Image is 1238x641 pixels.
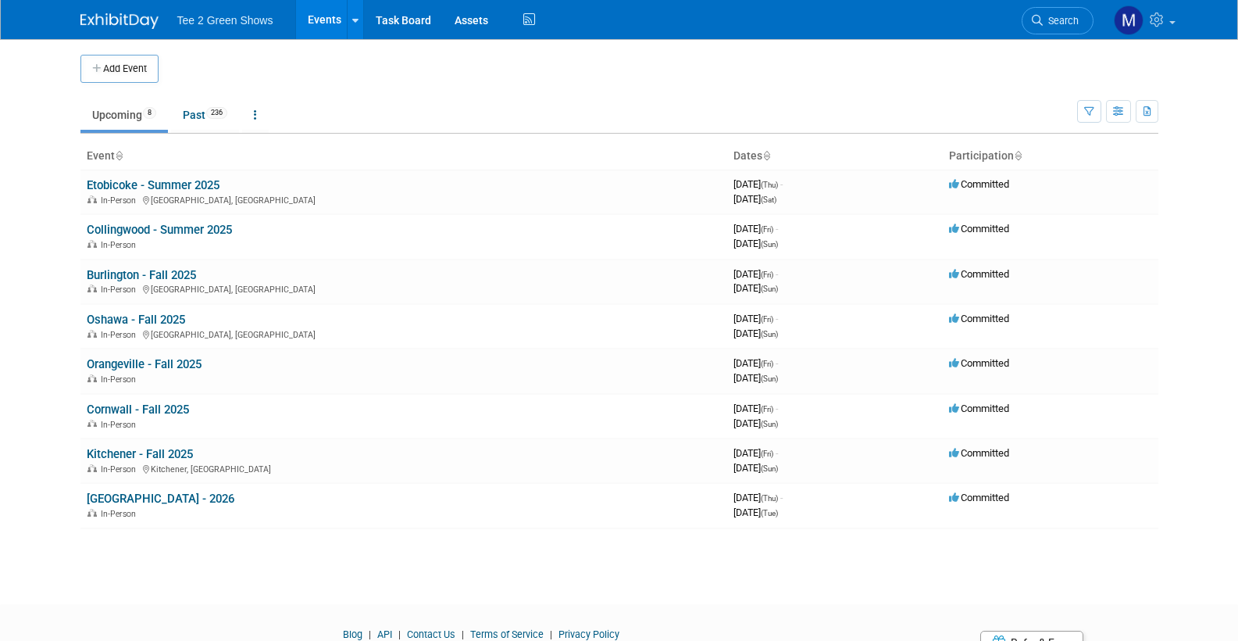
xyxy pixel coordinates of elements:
[761,315,773,324] span: (Fri)
[733,507,778,518] span: [DATE]
[87,178,219,192] a: Etobicoke - Summer 2025
[87,330,97,338] img: In-Person Event
[761,270,773,279] span: (Fri)
[780,178,783,190] span: -
[87,193,721,206] div: [GEOGRAPHIC_DATA], [GEOGRAPHIC_DATA]
[1014,149,1022,162] a: Sort by Participation Type
[949,223,1009,235] span: Committed
[733,313,778,324] span: [DATE]
[87,285,97,292] img: In-Person Event
[949,447,1009,459] span: Committed
[1022,7,1094,34] a: Search
[80,100,168,130] a: Upcoming8
[727,143,943,170] th: Dates
[80,13,159,29] img: ExhibitDay
[733,238,778,249] span: [DATE]
[101,374,141,385] span: In-Person
[87,462,721,474] div: Kitchener, [GEOGRAPHIC_DATA]
[343,628,362,640] a: Blog
[761,225,773,234] span: (Fri)
[101,285,141,295] span: In-Person
[733,178,783,190] span: [DATE]
[776,313,778,324] span: -
[733,223,778,235] span: [DATE]
[171,100,239,130] a: Past236
[546,628,556,640] span: |
[949,268,1009,280] span: Committed
[949,178,1009,190] span: Committed
[558,628,619,640] a: Privacy Policy
[87,403,189,417] a: Cornwall - Fall 2025
[943,143,1158,170] th: Participation
[394,628,405,640] span: |
[761,285,778,293] span: (Sun)
[87,282,721,295] div: [GEOGRAPHIC_DATA], [GEOGRAPHIC_DATA]
[733,417,778,429] span: [DATE]
[949,313,1009,324] span: Committed
[377,628,392,640] a: API
[1043,15,1079,27] span: Search
[1114,5,1143,35] img: Michael Kruger
[761,509,778,517] span: (Tue)
[761,494,778,503] span: (Thu)
[80,143,727,170] th: Event
[101,240,141,250] span: In-Person
[115,149,123,162] a: Sort by Event Name
[733,328,778,339] span: [DATE]
[733,282,778,294] span: [DATE]
[87,328,721,340] div: [GEOGRAPHIC_DATA], [GEOGRAPHIC_DATA]
[87,357,202,371] a: Orangeville - Fall 2025
[80,55,159,83] button: Add Event
[733,447,778,459] span: [DATE]
[87,374,97,382] img: In-Person Event
[733,492,783,503] span: [DATE]
[101,509,141,519] span: In-Person
[733,372,778,384] span: [DATE]
[761,374,778,383] span: (Sun)
[87,509,97,517] img: In-Person Event
[87,492,234,506] a: [GEOGRAPHIC_DATA] - 2026
[733,357,778,369] span: [DATE]
[762,149,770,162] a: Sort by Start Date
[761,464,778,473] span: (Sun)
[761,405,773,414] span: (Fri)
[761,420,778,428] span: (Sun)
[87,268,196,282] a: Burlington - Fall 2025
[87,447,193,461] a: Kitchener - Fall 2025
[949,403,1009,414] span: Committed
[206,107,227,119] span: 236
[87,313,185,327] a: Oshawa - Fall 2025
[101,420,141,430] span: In-Person
[761,240,778,249] span: (Sun)
[776,403,778,414] span: -
[87,420,97,428] img: In-Person Event
[101,464,141,474] span: In-Person
[101,195,141,206] span: In-Person
[776,357,778,369] span: -
[733,403,778,414] span: [DATE]
[776,447,778,459] span: -
[87,240,97,248] img: In-Person Event
[87,223,232,237] a: Collingwood - Summer 2025
[458,628,468,640] span: |
[87,195,97,203] img: In-Person Event
[407,628,455,640] a: Contact Us
[761,330,778,338] span: (Sun)
[780,492,783,503] span: -
[776,223,778,235] span: -
[143,107,156,119] span: 8
[470,628,544,640] a: Terms of Service
[761,449,773,458] span: (Fri)
[733,462,778,474] span: [DATE]
[949,492,1009,503] span: Committed
[733,268,778,280] span: [DATE]
[761,195,776,204] span: (Sat)
[761,181,778,189] span: (Thu)
[733,193,776,205] span: [DATE]
[365,628,375,640] span: |
[949,357,1009,369] span: Committed
[87,464,97,472] img: In-Person Event
[177,14,273,27] span: Tee 2 Green Shows
[101,330,141,340] span: In-Person
[761,360,773,368] span: (Fri)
